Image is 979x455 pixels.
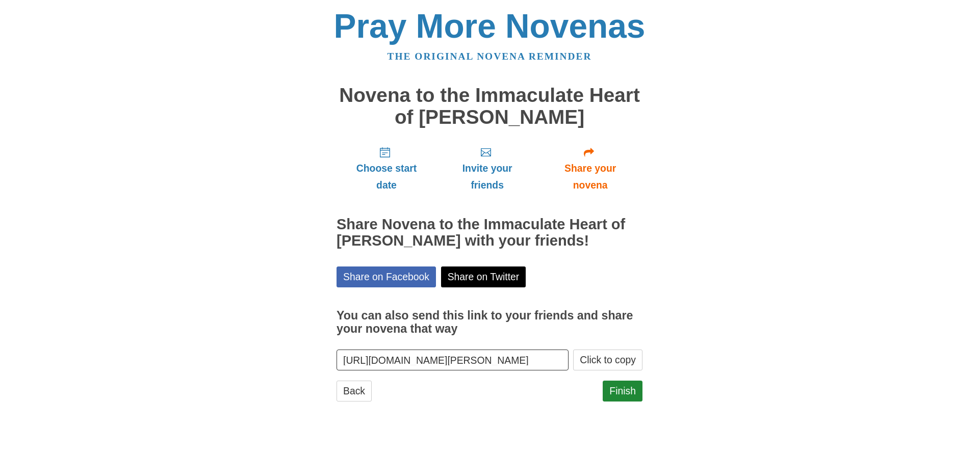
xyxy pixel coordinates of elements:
[447,160,528,194] span: Invite your friends
[573,350,642,370] button: Click to copy
[436,138,538,199] a: Invite your friends
[388,51,592,62] a: The original novena reminder
[603,381,642,402] a: Finish
[538,138,642,199] a: Share your novena
[347,160,426,194] span: Choose start date
[337,381,372,402] a: Back
[337,309,642,335] h3: You can also send this link to your friends and share your novena that way
[441,266,526,287] a: Share on Twitter
[337,266,436,287] a: Share on Facebook
[334,7,646,45] a: Pray More Novenas
[337,85,642,128] h1: Novena to the Immaculate Heart of [PERSON_NAME]
[548,160,632,194] span: Share your novena
[337,138,436,199] a: Choose start date
[337,217,642,249] h2: Share Novena to the Immaculate Heart of [PERSON_NAME] with your friends!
